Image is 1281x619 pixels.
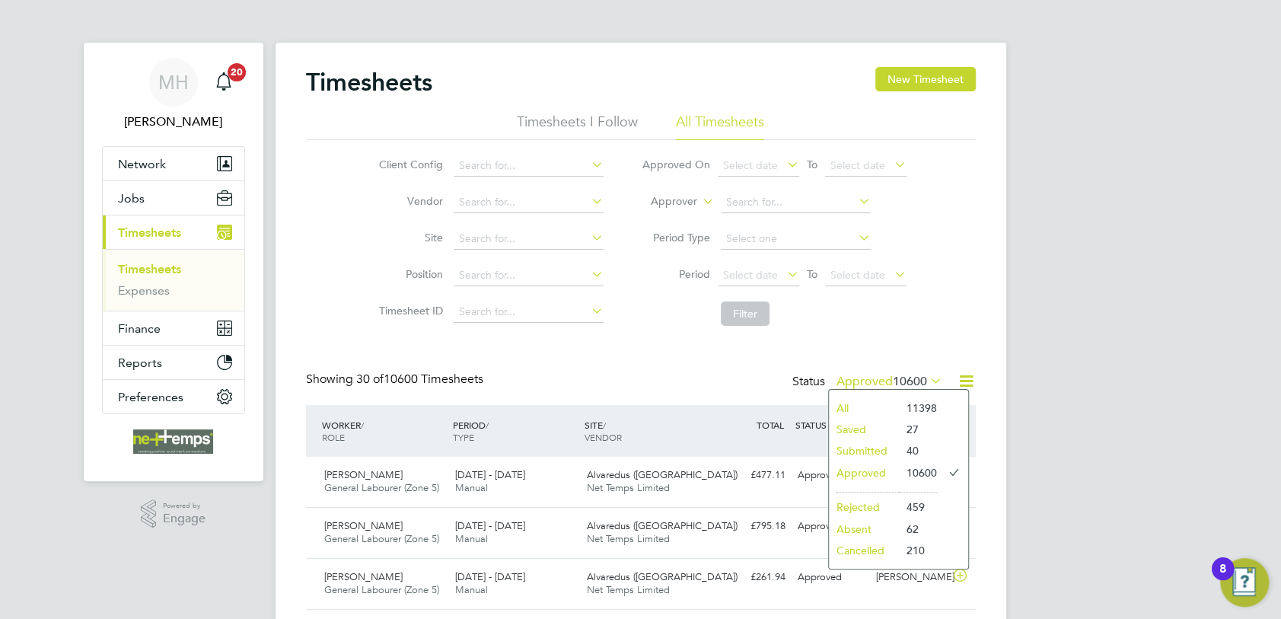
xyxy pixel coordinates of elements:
li: Cancelled [829,540,899,561]
label: Approved On [642,158,710,171]
span: Select date [723,268,778,282]
span: Alvaredus ([GEOGRAPHIC_DATA]) [587,468,738,481]
span: TYPE [453,431,474,443]
span: ROLE [322,431,345,443]
button: Open Resource Center, 8 new notifications [1220,558,1269,607]
span: Net Temps Limited [587,481,670,494]
span: Manual [455,532,488,545]
span: Select date [830,268,885,282]
label: Timesheet ID [374,304,443,317]
label: Position [374,267,443,281]
span: [PERSON_NAME] [324,468,403,481]
span: [DATE] - [DATE] [455,468,525,481]
input: Search for... [454,155,604,177]
span: Select date [830,158,885,172]
span: [PERSON_NAME] [324,570,403,583]
label: Approver [629,194,697,209]
input: Select one [721,228,871,250]
li: 62 [899,518,937,540]
div: Approved [792,514,871,539]
span: Michael Hallam [102,113,245,131]
span: Select date [723,158,778,172]
button: Preferences [103,380,244,413]
nav: Main navigation [84,43,263,481]
li: Timesheets I Follow [517,113,638,140]
a: Go to home page [102,429,245,454]
label: Site [374,231,443,244]
div: WORKER [318,411,450,451]
div: Timesheets [103,249,244,311]
li: 40 [899,440,937,461]
li: Approved [829,462,899,483]
div: £795.18 [712,514,792,539]
button: Network [103,147,244,180]
span: 10600 [893,374,927,389]
span: Manual [455,583,488,596]
li: 11398 [899,397,937,419]
span: Alvaredus ([GEOGRAPHIC_DATA]) [587,519,738,532]
span: Jobs [118,191,145,206]
button: Reports [103,346,244,379]
li: 459 [899,496,937,518]
span: Net Temps Limited [587,532,670,545]
div: STATUS [792,411,871,439]
label: Approved [836,374,942,389]
span: Timesheets [118,225,181,240]
span: Finance [118,321,161,336]
a: Powered byEngage [141,499,206,528]
span: VENDOR [585,431,622,443]
a: MH[PERSON_NAME] [102,58,245,131]
input: Search for... [721,192,871,213]
span: / [603,419,606,431]
li: Saved [829,419,899,440]
div: Approved [792,565,871,590]
span: Powered by [163,499,206,512]
label: Client Config [374,158,443,171]
input: Search for... [454,302,604,323]
div: £477.11 [712,463,792,488]
span: 10600 Timesheets [356,372,483,387]
span: [DATE] - [DATE] [455,570,525,583]
li: 10600 [899,462,937,483]
li: 210 [899,540,937,561]
li: 27 [899,419,937,440]
span: Net Temps Limited [587,583,670,596]
button: Filter [721,302,770,326]
h2: Timesheets [306,67,432,97]
span: To [802,155,822,174]
a: Expenses [118,283,170,298]
span: Alvaredus ([GEOGRAPHIC_DATA]) [587,570,738,583]
span: / [486,419,489,431]
li: All Timesheets [676,113,764,140]
div: 8 [1219,569,1226,589]
div: Approved [792,463,871,488]
button: Finance [103,311,244,345]
span: Reports [118,356,162,370]
button: Jobs [103,181,244,215]
div: Showing [306,372,486,388]
span: General Labourer (Zone 5) [324,481,439,494]
li: Submitted [829,440,899,461]
li: All [829,397,899,419]
li: Rejected [829,496,899,518]
span: TOTAL [757,419,784,431]
button: Timesheets [103,215,244,249]
button: New Timesheet [875,67,976,91]
a: 20 [209,58,239,107]
span: General Labourer (Zone 5) [324,532,439,545]
a: Timesheets [118,262,181,276]
div: £261.94 [712,565,792,590]
div: PERIOD [449,411,581,451]
label: Period Type [642,231,710,244]
span: MH [158,72,189,92]
span: General Labourer (Zone 5) [324,583,439,596]
span: To [802,264,822,284]
span: [DATE] - [DATE] [455,519,525,532]
img: net-temps-logo-retina.png [133,429,214,454]
div: [PERSON_NAME] [870,565,949,590]
span: Manual [455,481,488,494]
span: Network [118,157,166,171]
label: Vendor [374,194,443,208]
input: Search for... [454,192,604,213]
span: Engage [163,512,206,525]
